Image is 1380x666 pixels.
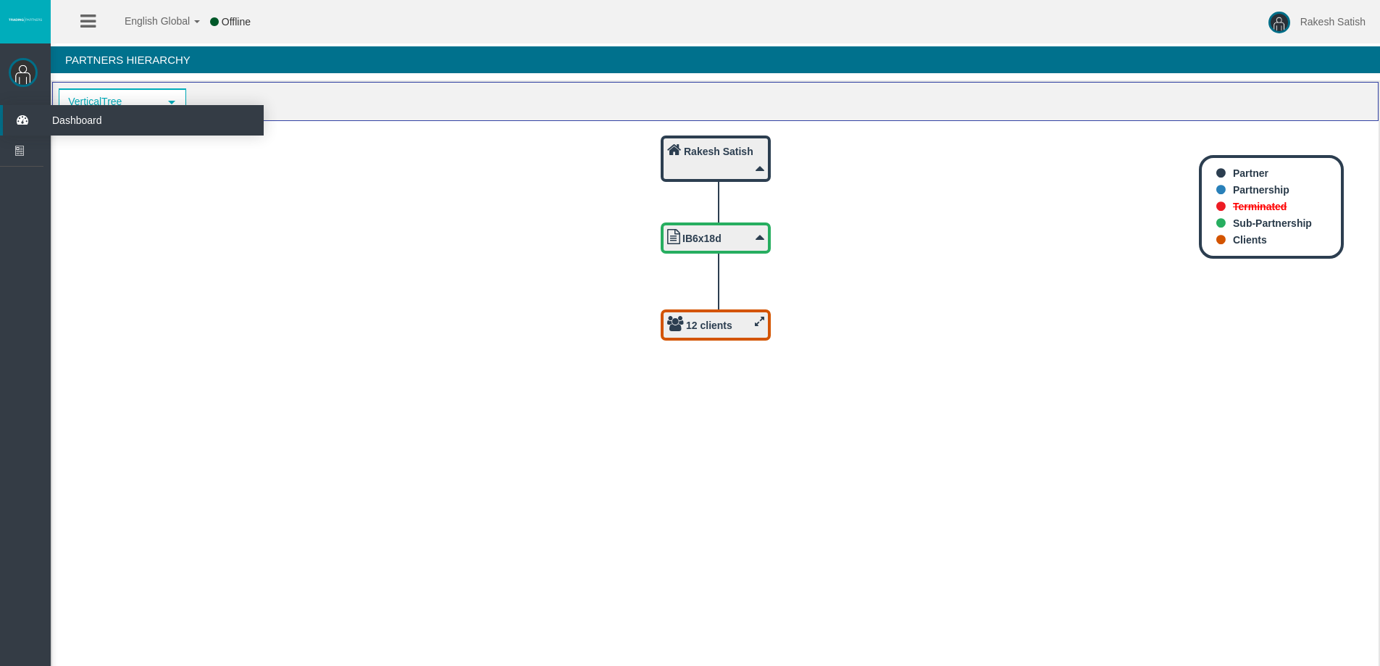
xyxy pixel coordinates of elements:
[41,105,183,136] span: Dashboard
[684,146,753,157] b: Rakesh Satish
[1233,167,1268,179] b: Partner
[1233,201,1287,212] b: Terminated
[3,105,264,136] a: Dashboard
[682,233,722,244] b: IB6x18d
[60,91,159,113] span: VerticalTree
[1268,12,1290,33] img: user-image
[51,46,1380,73] h4: Partners Hierarchy
[106,15,190,27] span: English Global
[1233,234,1267,246] b: Clients
[7,17,43,22] img: logo.svg
[1233,217,1312,229] b: Sub-Partnership
[686,320,732,331] b: 12 clients
[1233,184,1289,196] b: Partnership
[1300,16,1366,28] span: Rakesh Satish
[222,16,251,28] span: Offline
[166,96,177,108] span: select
